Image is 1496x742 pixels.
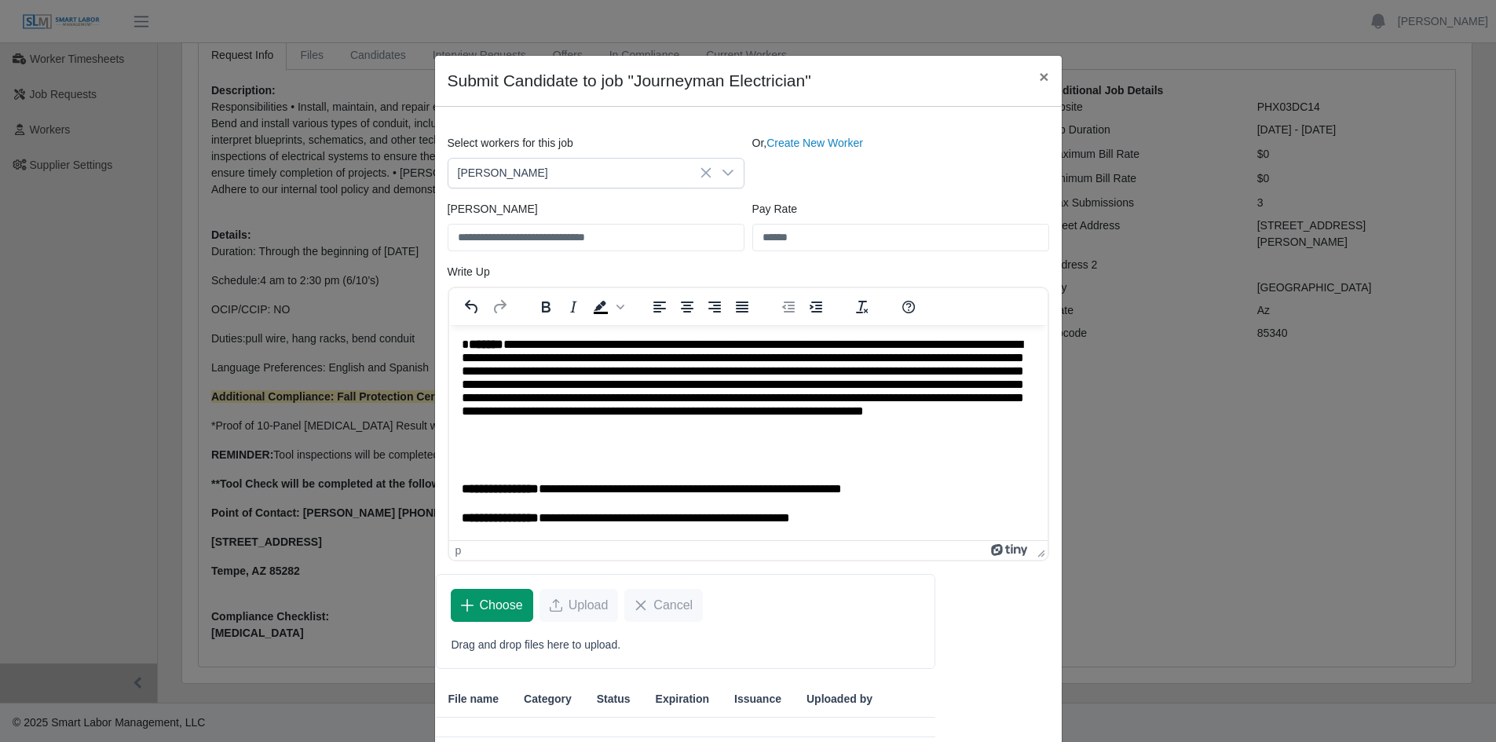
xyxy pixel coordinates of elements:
span: File name [448,691,499,707]
label: [PERSON_NAME] [448,201,538,217]
button: Increase indent [803,296,829,318]
h4: Submit Candidate to job "Journeyman Electrician" [448,68,811,93]
span: Cancel [653,596,693,615]
div: Background color Black [587,296,627,318]
span: Uploaded by [807,691,872,707]
button: Upload [540,589,619,622]
button: Bold [532,296,559,318]
div: p [455,544,462,557]
button: Choose [451,589,533,622]
span: Expiration [656,691,709,707]
button: Close [1026,56,1061,97]
button: Align right [701,296,728,318]
p: Drag and drop files here to upload. [452,637,920,653]
span: Status [597,691,631,707]
button: Help [895,296,922,318]
button: Undo [459,296,485,318]
label: Select workers for this job [448,135,573,152]
span: × [1039,68,1048,86]
span: Upload [569,596,609,615]
label: Write Up [448,264,490,280]
label: Pay Rate [752,201,798,217]
button: Justify [729,296,755,318]
span: Choose [480,596,523,615]
a: Powered by Tiny [991,544,1030,557]
button: Clear formatting [849,296,876,318]
iframe: Rich Text Area [449,325,1048,540]
button: Cancel [624,589,703,622]
div: Press the Up and Down arrow keys to resize the editor. [1031,541,1048,560]
span: Issuance [734,691,781,707]
span: Category [524,691,572,707]
a: Create New Worker [766,137,863,149]
div: Or, [748,135,1053,188]
button: Align left [646,296,673,318]
span: Jaciel Ortiz [448,159,712,188]
button: Decrease indent [775,296,802,318]
button: Italic [560,296,587,318]
button: Redo [486,296,513,318]
button: Align center [674,296,700,318]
